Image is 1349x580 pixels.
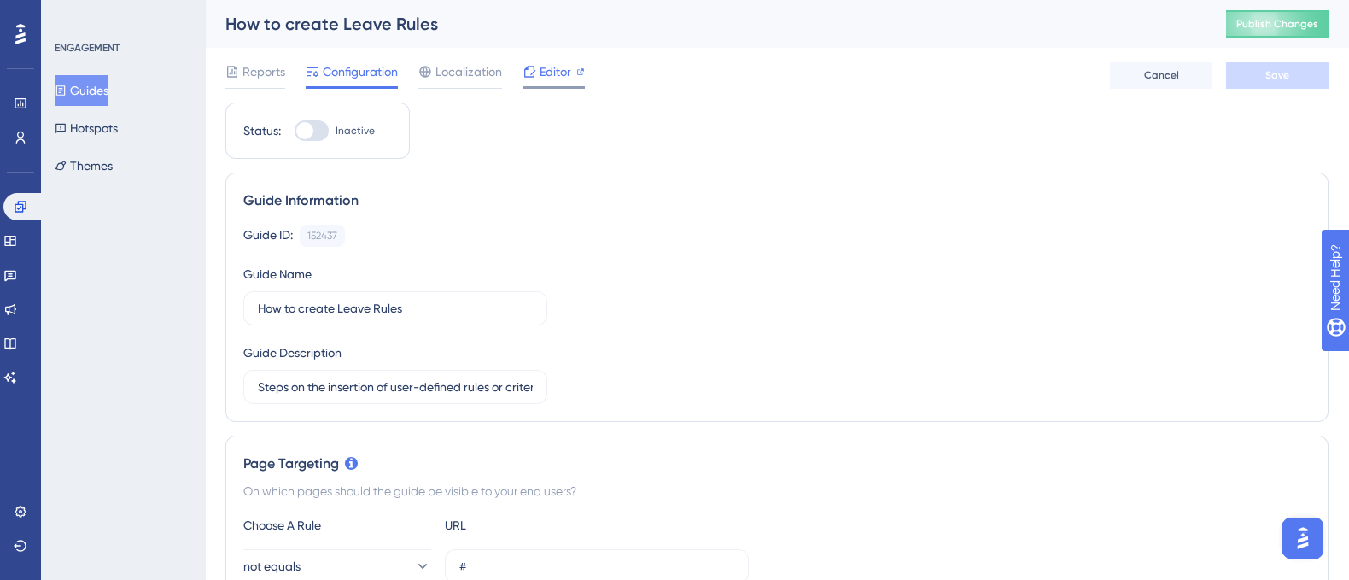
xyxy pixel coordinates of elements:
span: Reports [242,62,285,82]
div: Guide Information [243,190,1311,211]
div: 152437 [307,229,337,243]
span: Cancel [1144,68,1179,82]
span: Localization [435,62,502,82]
button: Themes [55,150,113,181]
span: Need Help? [40,4,107,25]
div: Guide Description [243,343,342,363]
input: Type your Guide’s Name here [258,299,533,318]
span: Editor [540,62,571,82]
iframe: UserGuiding AI Assistant Launcher [1277,513,1329,564]
button: Hotspots [55,113,118,144]
button: Cancel [1110,62,1212,89]
span: not equals [243,556,301,577]
span: Publish Changes [1236,17,1318,31]
div: On which pages should the guide be visible to your end users? [243,481,1311,501]
button: Save [1226,62,1329,89]
div: Page Targeting [243,454,1311,474]
input: Type your Guide’s Description here [258,378,533,396]
button: Publish Changes [1226,10,1329,38]
span: Save [1265,68,1289,82]
button: Guides [55,75,108,106]
div: Guide ID: [243,225,293,247]
div: Status: [243,120,281,141]
span: Configuration [323,62,398,82]
div: How to create Leave Rules [225,12,1183,36]
div: ENGAGEMENT [55,41,120,55]
input: yourwebsite.com/path [459,557,734,576]
div: URL [445,515,633,536]
span: Inactive [336,124,375,138]
div: Choose A Rule [243,515,431,536]
div: Guide Name [243,264,312,284]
